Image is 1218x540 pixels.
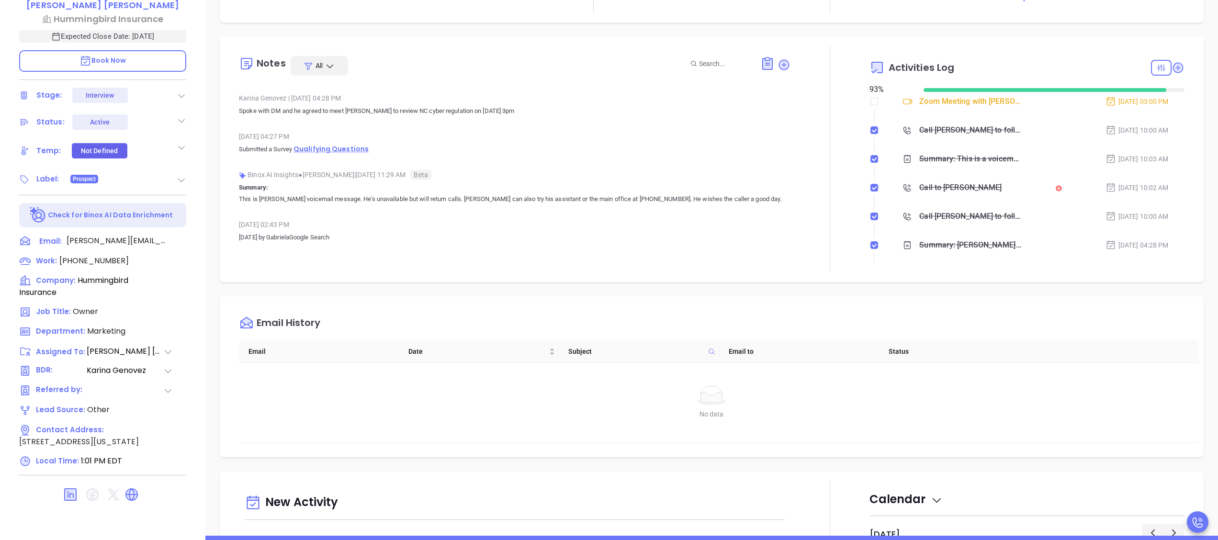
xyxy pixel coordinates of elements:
[239,129,790,144] div: [DATE] 04:27 PM
[87,404,110,415] span: Other
[87,326,125,337] span: Marketing
[36,347,86,358] span: Assigned To:
[36,115,65,129] div: Status:
[719,340,879,363] th: Email to
[79,56,126,65] span: Book Now
[73,306,98,317] span: Owner
[19,30,186,43] p: Expected Close Date: [DATE]
[239,184,268,191] b: Summary:
[239,232,790,243] p: [DATE] by GabrielaGoogle Search
[1105,154,1169,164] div: [DATE] 10:03 AM
[1105,182,1169,193] div: [DATE] 10:02 AM
[316,61,323,70] span: All
[239,168,790,182] div: Binox AI Insights [PERSON_NAME] | [DATE] 11:29 AM
[298,171,303,179] span: ●
[30,207,46,224] img: Ai-Enrich-DaqCidB-.svg
[36,456,79,466] span: Local Time:
[239,105,790,117] p: Spoke with DM and he agreed to meet [PERSON_NAME] to review NC cyber regulation on [DATE] 3pm
[408,346,547,357] span: Date
[869,84,913,95] div: 93 %
[36,405,85,415] span: Lead Source:
[699,58,750,69] input: Search...
[1105,240,1169,250] div: [DATE] 04:28 PM
[48,210,173,220] p: Check for Binox AI Data Enrichment
[919,123,1022,137] div: Call [PERSON_NAME] to follow up
[869,529,900,540] h2: [DATE]
[36,306,71,316] span: Job Title:
[67,235,167,247] span: [PERSON_NAME][EMAIL_ADDRESS][DOMAIN_NAME]
[87,346,163,357] span: [PERSON_NAME] [PERSON_NAME]
[919,238,1022,252] div: Summary: [PERSON_NAME] from Motiva Network called [PERSON_NAME] to schedule a meeting with [PERSO...
[250,409,1173,419] div: No data
[36,256,57,266] span: Work:
[879,340,1039,363] th: Status
[919,209,1022,224] div: Call [PERSON_NAME] to follow up
[81,455,122,466] span: 1:01 PM EDT
[36,326,85,336] span: Department:
[410,170,431,180] span: Beta
[36,425,104,435] span: Contact Address:
[36,384,86,396] span: Referred by:
[19,436,139,447] span: [STREET_ADDRESS][US_STATE]
[257,318,320,331] div: Email History
[59,255,129,266] span: [PHONE_NUMBER]
[1105,125,1169,135] div: [DATE] 10:00 AM
[568,346,704,357] span: Subject
[19,12,186,25] a: Hummingbird Insurance
[919,180,1002,195] div: Call to [PERSON_NAME]
[245,491,785,515] div: New Activity
[239,193,790,205] p: This is [PERSON_NAME] voicemail message. He's unavailable but will return calls. [PERSON_NAME] ca...
[81,143,118,158] div: Not Defined
[73,174,96,184] span: Prospect
[86,88,114,103] div: Interview
[399,340,559,363] th: Date
[239,217,790,232] div: [DATE] 02:43 PM
[87,365,163,377] span: Karina Genovez
[919,152,1022,166] div: Summary: This is a voicemail message. First, [PERSON_NAME] outgoing message states he's unavailab...
[239,172,246,179] img: svg%3e
[869,491,943,507] span: Calendar
[257,58,286,68] div: Notes
[239,340,399,363] th: Email
[239,91,790,105] div: Karina Genovez [DATE] 04:28 PM
[36,144,61,158] div: Temp:
[1105,211,1169,222] div: [DATE] 10:00 AM
[90,114,110,130] div: Active
[239,144,790,155] p: Submitted a Survey
[288,94,290,102] span: |
[36,275,76,285] span: Company:
[36,88,62,102] div: Stage:
[36,365,86,377] span: BDR:
[919,94,1022,109] div: Zoom Meeting with [PERSON_NAME]
[889,63,954,72] span: Activities Log
[39,235,62,247] span: Email:
[1105,96,1169,107] div: [DATE] 03:00 PM
[293,144,369,154] span: Qualifying Questions
[36,172,59,186] div: Label:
